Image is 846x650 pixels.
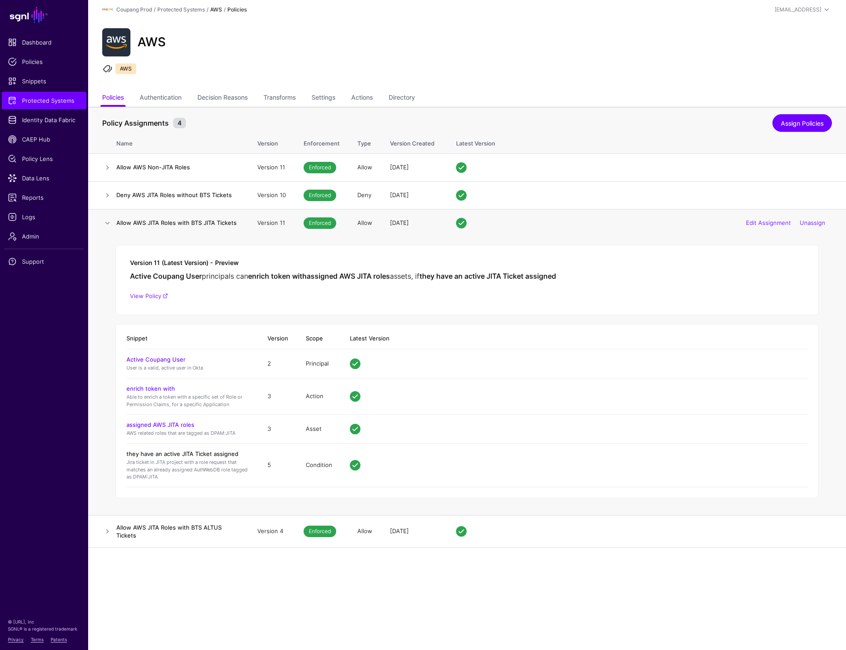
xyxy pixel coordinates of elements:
[307,272,390,280] strong: assigned AWS JITA roles
[8,38,80,47] span: Dashboard
[349,209,381,237] td: Allow
[297,415,341,444] td: Asset
[2,92,86,109] a: Protected Systems
[390,164,409,171] span: [DATE]
[259,378,297,414] td: 3
[137,35,166,50] h2: AWS
[102,4,113,15] img: svg+xml;base64,PHN2ZyBpZD0iTG9nbyIgeG1sbnM9Imh0dHA6Ly93d3cudzMub3JnLzIwMDAvc3ZnIiB3aWR0aD0iMTIxLj...
[259,443,297,487] td: 5
[8,77,80,86] span: Snippets
[2,228,86,245] a: Admin
[249,181,295,209] td: Version 10
[746,219,791,226] a: Edit Assignment
[297,443,341,487] td: Condition
[772,114,832,132] a: Assign Policies
[197,90,248,107] a: Decision Reasons
[173,118,186,128] small: 4
[116,163,240,171] h4: Allow AWS Non-JITA Roles
[390,219,409,226] span: [DATE]
[263,90,296,107] a: Transforms
[8,618,80,625] p: © [URL], Inc
[775,6,821,14] div: [EMAIL_ADDRESS]
[116,131,249,153] th: Name
[312,90,335,107] a: Settings
[259,349,297,378] td: 2
[8,135,80,144] span: CAEP Hub
[259,415,297,444] td: 3
[116,219,240,227] h4: Allow AWS JITA Roles with BTS JITA Tickets
[2,208,86,226] a: Logs
[249,131,295,153] th: Version
[297,378,341,414] td: Action
[2,150,86,168] a: Policy Lens
[126,356,186,363] a: Active Coupang User
[419,272,556,280] strong: they have an active JITA Ticket assigned
[8,116,80,124] span: Identity Data Fabric
[2,111,86,129] a: Identity Data Fabric
[411,272,419,280] span: , if
[351,90,373,107] a: Actions
[102,28,130,56] img: svg+xml;base64,PHN2ZyB3aWR0aD0iNjQiIGhlaWdodD0iNjQiIHZpZXdCb3g9IjAgMCA2NCA2NCIgZmlsbD0ibm9uZSIgeG...
[152,6,157,14] div: /
[8,213,80,221] span: Logs
[126,459,250,481] p: Jira ticket in JITA project with a role request that matches an already assigned AuthWebDB role t...
[227,6,247,13] strong: Policies
[8,57,80,66] span: Policies
[126,328,259,349] th: Snippet
[8,637,24,642] a: Privacy
[447,131,846,153] th: Latest Version
[390,527,409,534] span: [DATE]
[5,5,83,25] a: SGNL
[126,450,238,457] a: they have an active JITA Ticket assigned
[126,430,250,437] p: AWS related roles that are tagged as DPAM:JITA
[100,118,171,128] span: Policy Assignments
[8,154,80,163] span: Policy Lens
[297,328,341,349] th: Scope
[116,523,240,539] h4: Allow AWS JITA Roles with BTS ALTUS Tickets
[295,131,349,153] th: Enforcement
[202,272,248,280] span: principals can
[126,421,194,428] a: assigned AWS JITA roles
[297,349,341,378] td: Principal
[8,625,80,632] p: SGNL® is a registered trademark
[130,259,804,267] h5: Version 11 (Latest Version) - Preview
[381,131,447,153] th: Version Created
[2,131,86,148] a: CAEP Hub
[140,90,182,107] a: Authentication
[126,393,250,408] p: Able to enrich a token with a specific set of Role or Permission Claims, for a specific Application
[304,526,336,537] span: Enforced
[2,53,86,71] a: Policies
[126,364,250,372] p: User is a valid, active user in Okta
[8,96,80,105] span: Protected Systems
[389,90,415,107] a: Directory
[222,6,227,14] div: /
[304,190,336,201] span: Enforced
[130,272,202,280] strong: Active Coupang User
[8,193,80,202] span: Reports
[8,232,80,241] span: Admin
[8,174,80,183] span: Data Lens
[210,6,222,13] strong: AWS
[249,153,295,181] td: Version 11
[341,328,808,349] th: Latest Version
[205,6,210,14] div: /
[349,153,381,181] td: Allow
[51,637,67,642] a: Patents
[130,292,168,299] a: View Policy
[116,191,240,199] h4: Deny AWS JITA Roles without BTS Tickets
[2,189,86,206] a: Reports
[157,6,205,13] a: Protected Systems
[126,385,175,392] a: enrich token with
[115,64,136,74] span: AWS
[349,515,381,547] td: Allow
[249,209,295,237] td: Version 11
[304,162,336,173] span: Enforced
[259,328,297,349] th: Version
[116,6,152,13] a: Coupang Prod
[102,90,124,107] a: Policies
[304,217,336,229] span: Enforced
[248,272,307,280] strong: enrich token with
[390,272,411,280] span: assets
[349,181,381,209] td: Deny
[349,131,381,153] th: Type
